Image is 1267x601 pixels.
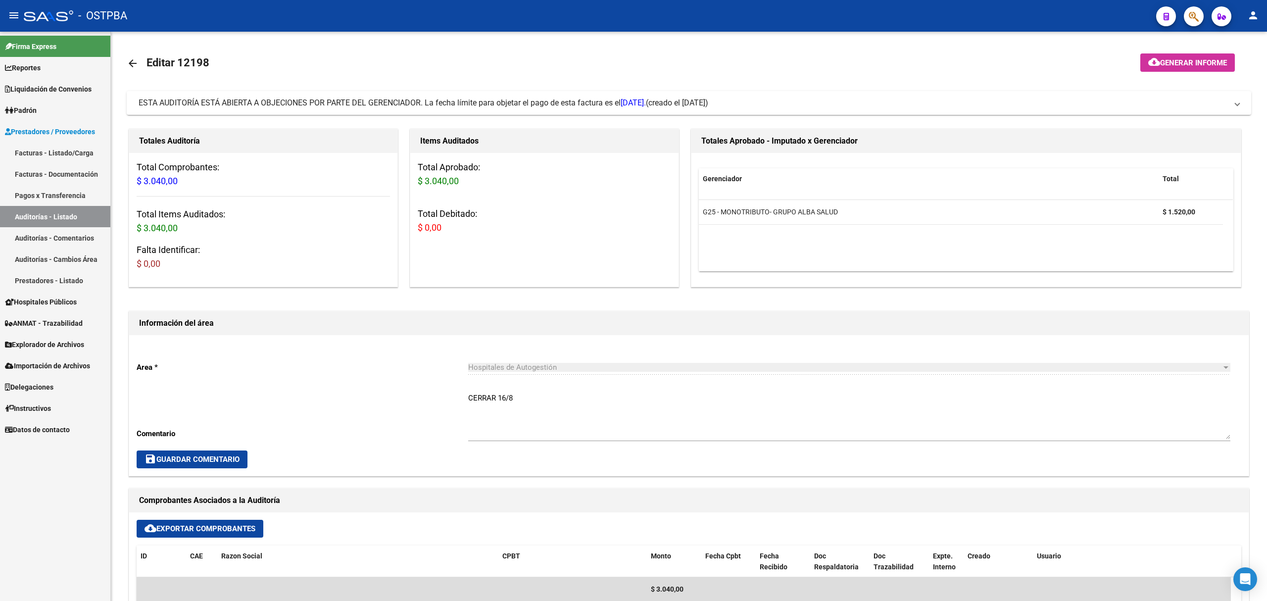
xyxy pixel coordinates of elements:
datatable-header-cell: Usuario [1033,546,1231,578]
span: Delegaciones [5,382,53,393]
h3: Total Aprobado: [418,160,671,188]
span: Usuario [1037,552,1061,560]
span: $ 3.040,00 [137,223,178,233]
h1: Totales Auditoría [139,133,388,149]
datatable-header-cell: Fecha Cpbt [701,546,756,578]
span: Editar 12198 [146,56,209,69]
span: [DATE]. [621,98,646,107]
span: Datos de contacto [5,424,70,435]
mat-icon: menu [8,9,20,21]
h1: Items Auditados [420,133,669,149]
span: Generar informe [1160,58,1227,67]
span: Hospitales Públicos [5,297,77,307]
mat-icon: person [1247,9,1259,21]
span: Total [1163,175,1179,183]
h3: Total Items Auditados: [137,207,390,235]
span: ESTA AUDITORÍA ESTÁ ABIERTA A OBJECIONES POR PARTE DEL GERENCIADOR. La fecha límite para objetar ... [139,98,646,107]
span: $ 0,00 [418,222,441,233]
span: (creado el [DATE]) [646,98,708,108]
span: Doc Respaldatoria [814,552,859,571]
span: Instructivos [5,403,51,414]
span: Explorador de Archivos [5,339,84,350]
span: Doc Trazabilidad [874,552,914,571]
h1: Información del área [139,315,1239,331]
span: Creado [968,552,990,560]
datatable-header-cell: Fecha Recibido [756,546,810,578]
div: Open Intercom Messenger [1233,567,1257,591]
span: Padrón [5,105,37,116]
datatable-header-cell: Creado [964,546,1033,578]
span: Fecha Recibido [760,552,787,571]
button: Generar informe [1140,53,1235,72]
span: Reportes [5,62,41,73]
span: $ 3.040,00 [418,176,459,186]
span: Hospitales de Autogestión [468,363,557,372]
p: Area * [137,362,468,373]
span: G25 - MONOTRIBUTO- GRUPO ALBA SALUD [703,208,838,216]
mat-icon: cloud_download [1148,56,1160,68]
datatable-header-cell: Expte. Interno [929,546,964,578]
span: Firma Express [5,41,56,52]
span: - OSTPBA [78,5,127,27]
datatable-header-cell: Gerenciador [699,168,1159,190]
datatable-header-cell: Razon Social [217,546,498,578]
datatable-header-cell: ID [137,546,186,578]
mat-icon: save [145,453,156,465]
span: ANMAT - Trazabilidad [5,318,83,329]
span: Guardar Comentario [145,455,240,464]
span: $ 3.040,00 [651,585,683,593]
span: CPBT [502,552,520,560]
h3: Falta Identificar: [137,243,390,271]
mat-expansion-panel-header: ESTA AUDITORÍA ESTÁ ABIERTA A OBJECIONES POR PARTE DEL GERENCIADOR. La fecha límite para objetar ... [127,91,1251,115]
span: $ 0,00 [137,258,160,269]
strong: $ 1.520,00 [1163,208,1195,216]
span: Importación de Archivos [5,360,90,371]
span: Razon Social [221,552,262,560]
span: Fecha Cpbt [705,552,741,560]
datatable-header-cell: CPBT [498,546,647,578]
mat-icon: arrow_back [127,57,139,69]
h1: Totales Aprobado - Imputado x Gerenciador [701,133,1231,149]
span: Expte. Interno [933,552,956,571]
span: Liquidación de Convenios [5,84,92,95]
datatable-header-cell: Doc Respaldatoria [810,546,870,578]
span: $ 3.040,00 [137,176,178,186]
span: Gerenciador [703,175,742,183]
datatable-header-cell: Monto [647,546,701,578]
datatable-header-cell: CAE [186,546,217,578]
button: Exportar Comprobantes [137,520,263,538]
span: CAE [190,552,203,560]
p: Comentario [137,428,468,439]
datatable-header-cell: Total [1159,168,1223,190]
span: Exportar Comprobantes [145,524,255,533]
h3: Total Comprobantes: [137,160,390,188]
span: Monto [651,552,671,560]
h1: Comprobantes Asociados a la Auditoría [139,493,1239,508]
datatable-header-cell: Doc Trazabilidad [870,546,929,578]
mat-icon: cloud_download [145,522,156,534]
h3: Total Debitado: [418,207,671,235]
span: Prestadores / Proveedores [5,126,95,137]
span: ID [141,552,147,560]
button: Guardar Comentario [137,451,247,468]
